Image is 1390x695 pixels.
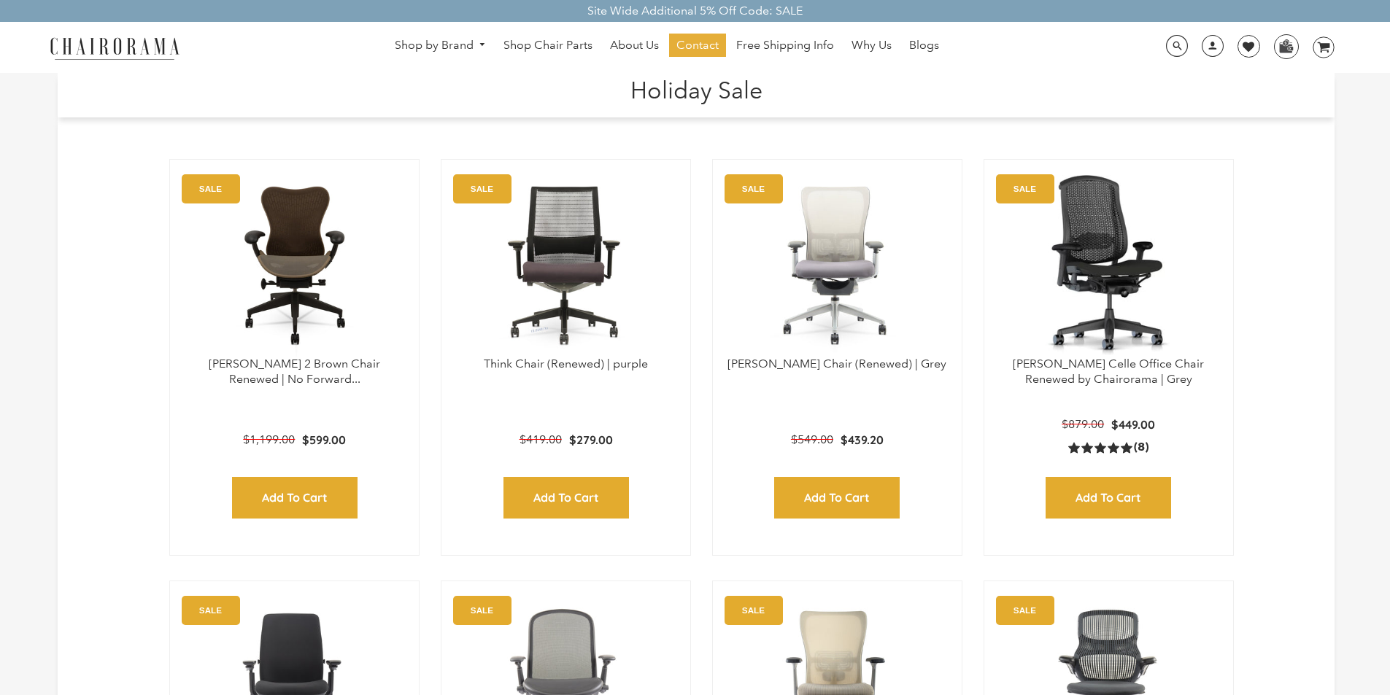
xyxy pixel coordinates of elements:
[185,174,404,357] a: Herman Miller Mirra 2 Brown Chair Renewed | No Forward Tilt | - chairorama Herman Miller Mirra 2 ...
[727,174,947,357] img: Zody Chair (Renewed) | Grey - chairorama
[676,38,719,53] span: Contact
[1134,440,1148,455] span: (8)
[1013,605,1036,615] text: SALE
[471,184,493,193] text: SALE
[232,477,358,519] input: Add to Cart
[1013,357,1204,386] a: [PERSON_NAME] Celle Office Chair Renewed by Chairorama | Grey
[199,184,222,193] text: SALE
[727,174,947,357] a: Zody Chair (Renewed) | Grey - chairorama Zody Chair (Renewed) | Grey - chairorama
[603,34,666,57] a: About Us
[199,605,222,615] text: SALE
[569,432,613,447] span: $279.00
[791,432,833,446] span: $549.00
[742,184,765,193] text: SALE
[1062,417,1104,431] span: $879.00
[496,34,600,57] a: Shop Chair Parts
[72,73,1320,104] h1: Holiday Sale
[852,38,892,53] span: Why Us
[484,357,648,370] a: Think Chair (Renewed) | purple
[844,34,899,57] a: Why Us
[742,605,765,615] text: SALE
[727,357,946,370] a: [PERSON_NAME] Chair (Renewed) | Grey
[999,174,1219,357] img: Herman Miller Celle Office Chair Renewed by Chairorama | Grey - chairorama
[471,605,493,615] text: SALE
[902,34,946,57] a: Blogs
[456,174,676,357] img: Think Chair (Renewed) | purple - chairorama
[774,477,900,519] input: Add to Cart
[1111,417,1155,432] span: $449.00
[185,174,404,357] img: Herman Miller Mirra 2 Brown Chair Renewed | No Forward Tilt | - chairorama
[387,34,494,57] a: Shop by Brand
[729,34,841,57] a: Free Shipping Info
[1046,477,1171,519] input: Add to Cart
[250,34,1084,61] nav: DesktopNavigation
[243,432,295,446] span: $1,199.00
[909,38,939,53] span: Blogs
[999,174,1219,357] a: Herman Miller Celle Office Chair Renewed by Chairorama | Grey - chairorama Herman Miller Celle Of...
[841,432,884,447] span: $439.20
[503,38,592,53] span: Shop Chair Parts
[1013,184,1036,193] text: SALE
[503,477,629,519] input: Add to Cart
[209,357,380,386] a: [PERSON_NAME] 2 Brown Chair Renewed | No Forward...
[520,432,562,446] span: $419.00
[669,34,726,57] a: Contact
[302,432,346,447] span: $599.00
[1068,440,1148,455] a: 5.0 rating (8 votes)
[42,35,188,61] img: chairorama
[1275,35,1297,57] img: WhatsApp_Image_2024-07-12_at_16.23.01.webp
[456,174,676,357] a: Think Chair (Renewed) | purple - chairorama Think Chair (Renewed) | purple - chairorama
[610,38,659,53] span: About Us
[736,38,834,53] span: Free Shipping Info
